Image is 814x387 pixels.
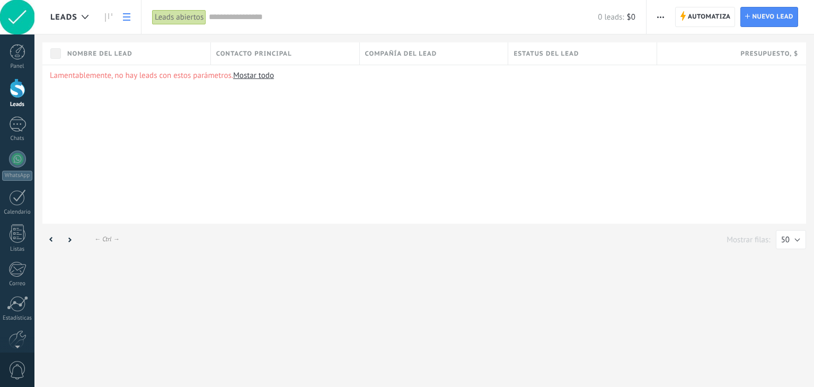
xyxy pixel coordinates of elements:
span: Contacto principal [216,49,292,59]
a: Nuevo lead [740,7,798,27]
span: $0 [627,12,635,22]
span: 0 leads: [598,12,624,22]
div: Estadísticas [2,315,33,322]
span: Estatus del lead [514,49,579,59]
span: Leads [50,12,77,22]
p: Lamentablemente, no hay leads con estos parámetros. [50,71,799,81]
span: Presupuesto , $ [740,49,798,59]
a: Leads [100,7,118,28]
div: Chats [2,135,33,142]
a: Lista [118,7,136,28]
div: WhatsApp [2,171,32,181]
div: Correo [2,280,33,287]
div: Listas [2,246,33,253]
div: Leads abiertos [152,10,206,25]
div: Leads [2,101,33,108]
a: Mostar todo [233,71,274,81]
button: 50 [776,230,806,249]
span: Nombre del lead [67,49,132,59]
div: Panel [2,63,33,70]
a: Automatiza [675,7,736,27]
span: Compañía del lead [365,49,437,59]
div: ← Ctrl → [94,235,119,243]
button: Más [653,7,668,27]
span: Nuevo lead [752,7,793,27]
div: Calendario [2,209,33,216]
span: Automatiza [688,7,731,27]
span: 50 [781,235,790,245]
p: Mostrar filas: [727,235,770,245]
